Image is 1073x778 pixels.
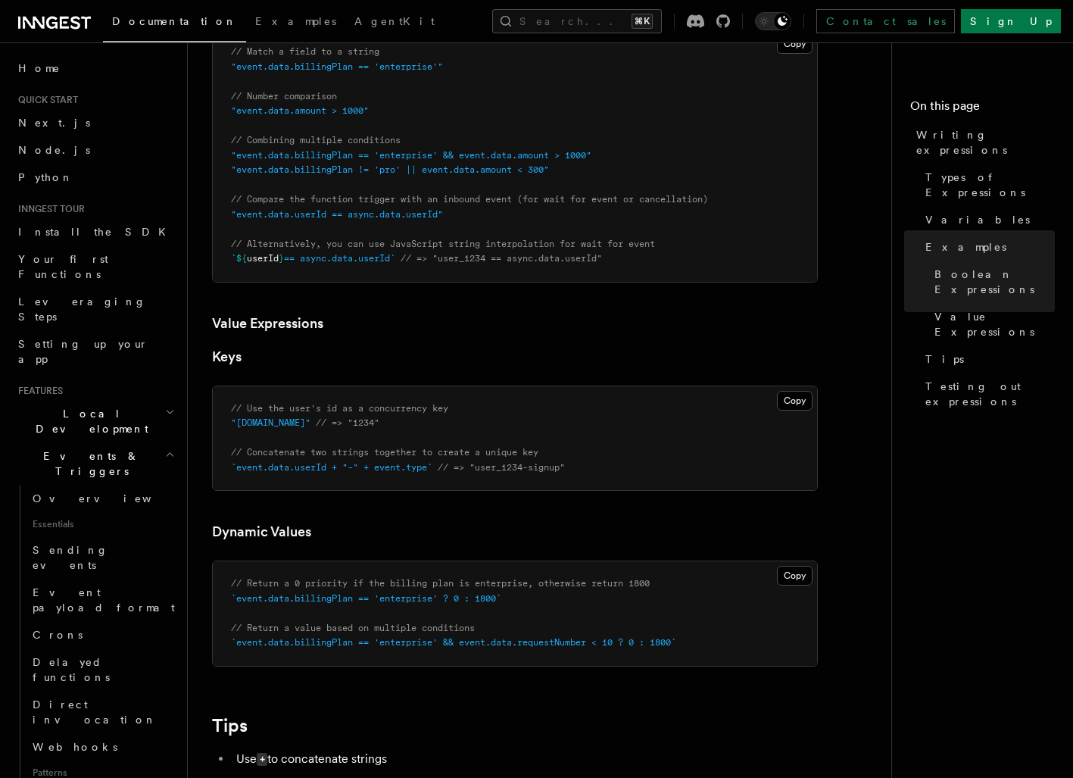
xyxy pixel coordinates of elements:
[231,578,650,589] span: // Return a 0 priority if the billing plan is enterprise, otherwise return 1800
[27,536,178,579] a: Sending events
[18,295,146,323] span: Leveraging Steps
[919,233,1055,261] a: Examples
[919,345,1055,373] a: Tips
[33,741,117,753] span: Webhooks
[18,117,90,129] span: Next.js
[12,288,178,330] a: Leveraging Steps
[212,346,242,367] a: Keys
[777,34,813,54] button: Copy
[27,512,178,536] span: Essentials
[910,121,1055,164] a: Writing expressions
[231,105,369,116] span: "event.data.amount > 1000"
[18,61,61,76] span: Home
[12,55,178,82] a: Home
[12,245,178,288] a: Your first Functions
[231,403,448,414] span: // Use the user's id as a concurrency key
[231,593,501,604] span: `event.data.billingPlan == 'enterprise' ? 0 : 1800`
[777,566,813,586] button: Copy
[33,656,110,683] span: Delayed functions
[755,12,791,30] button: Toggle dark mode
[18,338,148,365] span: Setting up your app
[33,544,108,571] span: Sending events
[232,748,818,770] li: Use to concatenate strings
[438,462,565,473] span: // => "user_1234-signup"
[354,15,435,27] span: AgentKit
[18,171,73,183] span: Python
[12,448,165,479] span: Events & Triggers
[928,261,1055,303] a: Boolean Expressions
[231,253,236,264] span: `
[212,313,323,334] a: Value Expressions
[401,253,602,264] span: // => "user_1234 == async.data.userId"
[231,209,443,220] span: "event.data.userId == async.data.userId"
[18,226,175,238] span: Install the SDK
[12,164,178,191] a: Python
[777,391,813,411] button: Copy
[925,352,964,367] span: Tips
[12,400,178,442] button: Local Development
[231,462,432,473] span: `event.data.userId + "-" + event.type`
[33,629,83,641] span: Crons
[231,239,655,249] span: // Alternatively, you can use JavaScript string interpolation for wait for event
[231,46,379,57] span: // Match a field to a string
[279,253,284,264] span: }
[925,170,1055,200] span: Types of Expressions
[916,127,1055,158] span: Writing expressions
[12,109,178,136] a: Next.js
[18,144,90,156] span: Node.js
[12,203,85,215] span: Inngest tour
[12,385,63,397] span: Features
[231,194,708,205] span: // Compare the function trigger with an inbound event (for wait for event or cancellation)
[255,15,336,27] span: Examples
[27,621,178,648] a: Crons
[33,698,157,726] span: Direct invocation
[231,91,337,102] span: // Number comparison
[12,442,178,485] button: Events & Triggers
[33,492,189,505] span: Overview
[231,61,443,72] span: "event.data.billingPlan == 'enterprise'"
[27,733,178,761] a: Webhooks
[33,586,175,614] span: Event payload format
[925,379,1055,409] span: Testing out expressions
[925,212,1030,227] span: Variables
[925,239,1006,255] span: Examples
[316,417,379,428] span: // => "1234"
[284,253,395,264] span: == async.data.userId`
[919,373,1055,415] a: Testing out expressions
[231,150,591,161] span: "event.data.billingPlan == 'enterprise' && event.data.amount > 1000"
[27,579,178,621] a: Event payload format
[919,206,1055,233] a: Variables
[103,5,246,42] a: Documentation
[910,97,1055,121] h4: On this page
[12,94,78,106] span: Quick start
[12,136,178,164] a: Node.js
[212,715,248,736] a: Tips
[919,164,1055,206] a: Types of Expressions
[12,218,178,245] a: Install the SDK
[247,253,279,264] span: userId
[231,623,475,633] span: // Return a value based on multiple conditions
[928,303,1055,345] a: Value Expressions
[12,406,165,436] span: Local Development
[27,691,178,733] a: Direct invocation
[246,5,345,41] a: Examples
[231,637,676,648] span: `event.data.billingPlan == 'enterprise' && event.data.requestNumber < 10 ? 0 : 1800`
[492,9,662,33] button: Search...⌘K
[231,164,549,175] span: "event.data.billingPlan != 'pro' || event.data.amount < 300"
[934,267,1055,297] span: Boolean Expressions
[236,253,247,264] span: ${
[632,14,653,29] kbd: ⌘K
[345,5,444,41] a: AgentKit
[231,417,310,428] span: "[DOMAIN_NAME]"
[27,648,178,691] a: Delayed functions
[257,753,267,766] code: +
[112,15,237,27] span: Documentation
[231,447,538,458] span: // Concatenate two strings together to create a unique key
[961,9,1061,33] a: Sign Up
[231,135,401,145] span: // Combining multiple conditions
[212,521,311,542] a: Dynamic Values
[12,330,178,373] a: Setting up your app
[27,485,178,512] a: Overview
[18,253,108,280] span: Your first Functions
[934,309,1055,339] span: Value Expressions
